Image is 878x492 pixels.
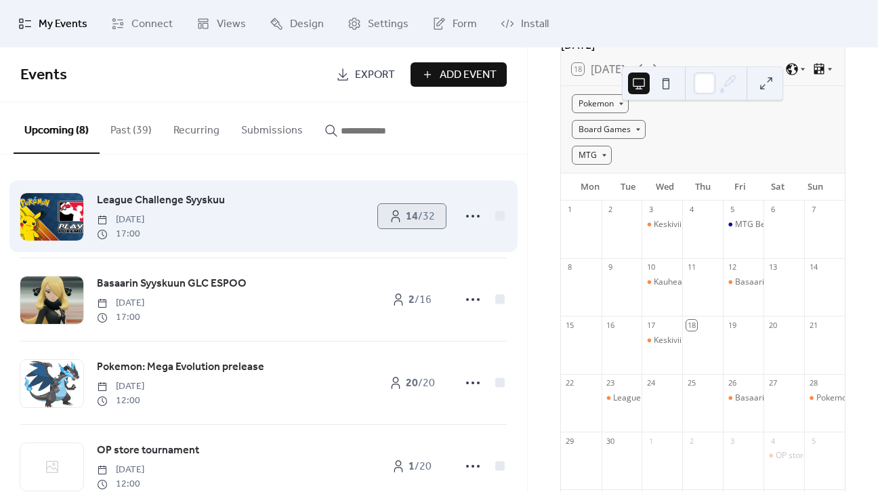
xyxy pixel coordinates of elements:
[14,102,100,154] button: Upcoming (8)
[565,320,575,330] div: 15
[646,262,656,272] div: 10
[768,205,778,215] div: 6
[642,219,682,230] div: Keskiviikko Komentaja Kekkerit
[565,436,575,446] div: 29
[808,436,818,446] div: 5
[406,209,435,225] span: / 32
[163,102,230,152] button: Recurring
[646,205,656,215] div: 3
[440,67,497,83] span: Add Event
[406,206,418,227] b: 14
[97,443,199,459] span: OP store tournament
[602,392,642,404] div: League Challenge Syyskuu
[97,380,144,394] span: [DATE]
[646,378,656,388] div: 24
[735,392,852,404] div: Basaarin Syyskuun GLC ESPOO
[606,205,616,215] div: 2
[727,262,737,272] div: 12
[727,378,737,388] div: 26
[409,459,432,475] span: / 20
[654,335,774,346] div: Keskiviikon Komentaja Pelipäivä
[97,358,264,376] a: Pokemon: Mega Evolution prelease
[97,275,247,293] a: Basaarin Syyskuun GLC ESPOO
[39,16,87,33] span: My Events
[97,463,144,477] span: [DATE]
[411,62,507,87] button: Add Event
[686,320,696,330] div: 18
[808,378,818,388] div: 28
[646,173,684,201] div: Wed
[101,5,183,42] a: Connect
[684,173,722,201] div: Thu
[422,5,487,42] a: Form
[97,227,144,241] span: 17:00
[490,5,559,42] a: Install
[565,262,575,272] div: 8
[97,276,247,292] span: Basaarin Syyskuun GLC ESPOO
[646,320,656,330] div: 17
[797,173,834,201] div: Sun
[378,454,446,478] a: 1/20
[686,205,696,215] div: 4
[613,392,713,404] div: League Challenge Syyskuu
[97,442,199,459] a: OP store tournament
[686,378,696,388] div: 25
[808,205,818,215] div: 7
[686,436,696,446] div: 2
[565,378,575,388] div: 22
[723,392,764,404] div: Basaarin Syyskuun GLC ESPOO
[727,205,737,215] div: 5
[768,436,778,446] div: 4
[642,335,682,346] div: Keskiviikon Komentaja Pelipäivä
[368,16,409,33] span: Settings
[686,262,696,272] div: 11
[768,320,778,330] div: 20
[723,276,764,288] div: Basaarin Syyskuun GLC
[97,310,144,325] span: 17:00
[735,219,875,230] div: MTG Beta testing Commander Night!
[20,60,67,90] span: Events
[355,67,395,83] span: Export
[97,394,144,408] span: 12:00
[230,102,314,152] button: Submissions
[378,371,446,395] a: 20/20
[654,276,760,288] div: Kauheat Komentaja Kekkerit
[131,16,173,33] span: Connect
[97,192,225,209] a: League Challenge Syyskuu
[808,262,818,272] div: 14
[186,5,256,42] a: Views
[768,378,778,388] div: 27
[606,436,616,446] div: 30
[97,296,144,310] span: [DATE]
[378,287,446,312] a: 2/16
[646,436,656,446] div: 1
[768,262,778,272] div: 13
[406,375,435,392] span: / 20
[409,292,432,308] span: / 16
[606,320,616,330] div: 16
[642,276,682,288] div: Kauheat Komentaja Kekkerit
[609,173,646,201] div: Tue
[723,219,764,230] div: MTG Beta testing Commander Night!
[727,436,737,446] div: 3
[100,102,163,152] button: Past (39)
[565,205,575,215] div: 1
[808,320,818,330] div: 21
[654,219,770,230] div: Keskiviikko Komentaja Kekkerit
[735,276,824,288] div: Basaarin Syyskuun GLC
[97,477,144,491] span: 12:00
[764,450,804,462] div: OP store tournament
[606,378,616,388] div: 23
[759,173,796,201] div: Sat
[606,262,616,272] div: 9
[409,456,415,477] b: 1
[409,289,415,310] b: 2
[259,5,334,42] a: Design
[521,16,549,33] span: Install
[727,320,737,330] div: 19
[378,204,446,228] a: 14/32
[722,173,759,201] div: Fri
[326,62,405,87] a: Export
